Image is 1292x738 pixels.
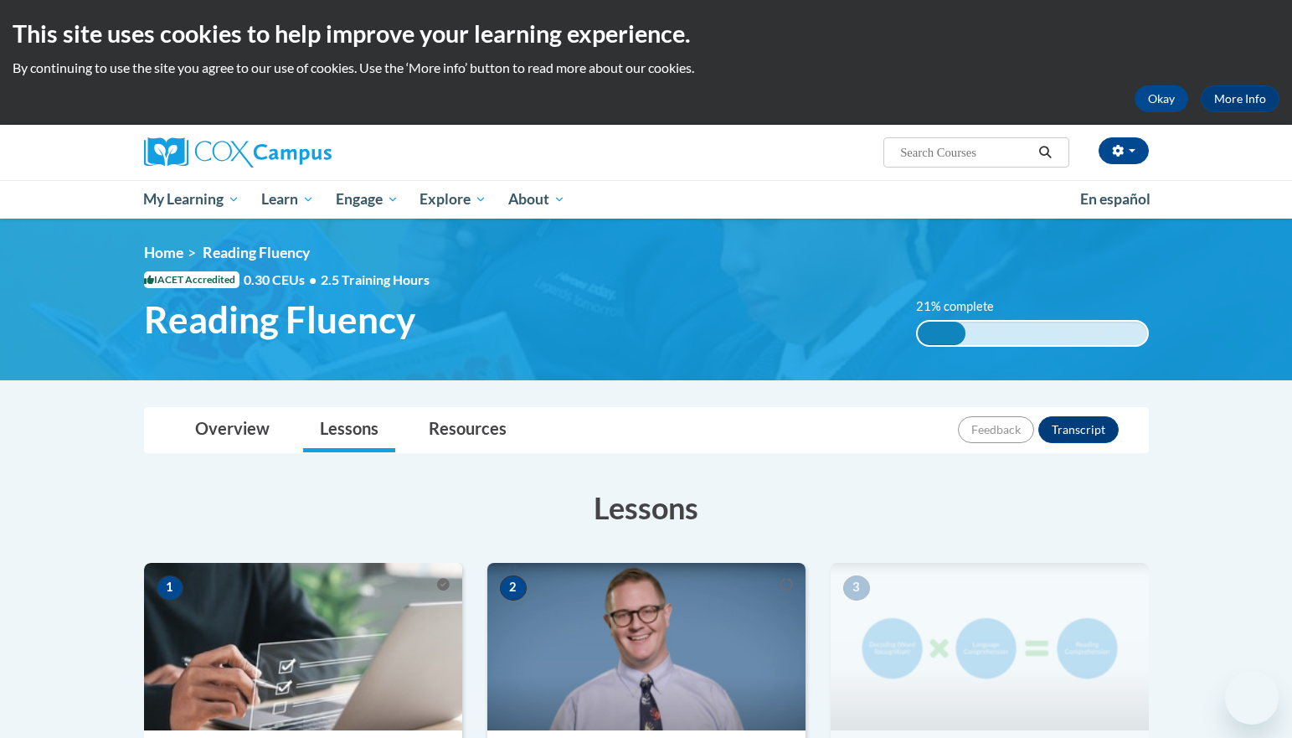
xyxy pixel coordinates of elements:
[1069,182,1161,217] a: En español
[1135,85,1188,112] button: Okay
[916,297,1012,316] label: 21% complete
[157,575,183,601] span: 1
[325,180,409,219] a: Engage
[303,408,395,452] a: Lessons
[831,563,1149,730] img: Course Image
[178,408,286,452] a: Overview
[497,180,576,219] a: About
[412,408,523,452] a: Resources
[1080,190,1150,208] span: En español
[144,487,1149,529] h3: Lessons
[508,189,565,209] span: About
[1032,142,1058,163] button: Search
[133,180,251,219] a: My Learning
[143,189,239,209] span: My Learning
[119,180,1174,219] div: Main menu
[1099,137,1149,164] button: Account Settings
[309,271,317,287] span: •
[144,297,415,342] span: Reading Fluency
[321,271,430,287] span: 2.5 Training Hours
[144,271,239,288] span: IACET Accredited
[144,137,462,168] a: Cox Campus
[898,142,1032,163] input: Search Courses
[1225,671,1279,725] iframe: Button to launch messaging window
[918,322,965,345] div: 21% complete
[244,271,321,289] span: 0.30 CEUs
[420,189,486,209] span: Explore
[958,416,1034,443] button: Feedback
[13,17,1279,50] h2: This site uses cookies to help improve your learning experience.
[1201,85,1279,112] a: More Info
[144,244,183,261] a: Home
[1037,147,1053,159] i: 
[843,575,870,601] span: 3
[13,59,1279,77] p: By continuing to use the site you agree to our use of cookies. Use the ‘More info’ button to read...
[203,244,310,261] span: Reading Fluency
[250,180,325,219] a: Learn
[409,180,497,219] a: Explore
[487,563,806,730] img: Course Image
[1038,416,1119,443] button: Transcript
[336,189,399,209] span: Engage
[144,137,332,168] img: Cox Campus
[500,575,527,601] span: 2
[144,563,462,730] img: Course Image
[261,189,314,209] span: Learn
